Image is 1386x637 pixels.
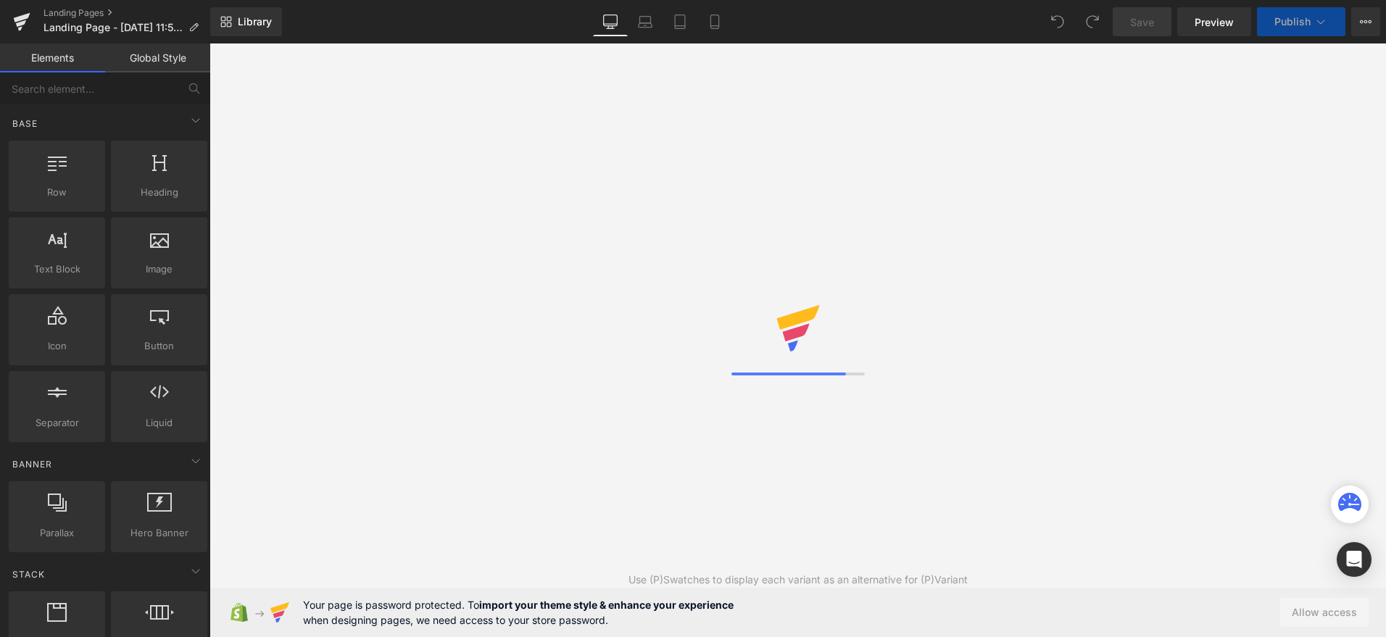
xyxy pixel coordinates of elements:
[115,262,203,277] span: Image
[13,262,101,277] span: Text Block
[1177,7,1251,36] a: Preview
[593,7,628,36] a: Desktop
[11,567,46,581] span: Stack
[115,338,203,354] span: Button
[210,7,282,36] a: New Library
[11,457,54,471] span: Banner
[13,525,101,541] span: Parallax
[105,43,210,72] a: Global Style
[115,185,203,200] span: Heading
[115,415,203,430] span: Liquid
[1130,14,1154,30] span: Save
[1257,7,1345,36] button: Publish
[43,22,183,33] span: Landing Page - [DATE] 11:58:25
[1043,7,1072,36] button: Undo
[13,185,101,200] span: Row
[663,7,697,36] a: Tablet
[238,15,272,28] span: Library
[1274,16,1311,28] span: Publish
[13,415,101,430] span: Separator
[1078,7,1107,36] button: Redo
[303,597,734,628] span: Your page is password protected. To when designing pages, we need access to your store password.
[1280,598,1369,627] button: Allow access
[479,599,734,611] strong: import your theme style & enhance your experience
[697,7,732,36] a: Mobile
[628,572,968,588] div: Use (P)Swatches to display each variant as an alternative for (P)Variant
[1195,14,1234,30] span: Preview
[115,525,203,541] span: Hero Banner
[11,117,39,130] span: Base
[43,7,210,19] a: Landing Pages
[1351,7,1380,36] button: More
[628,7,663,36] a: Laptop
[13,338,101,354] span: Icon
[1337,542,1372,577] div: Open Intercom Messenger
